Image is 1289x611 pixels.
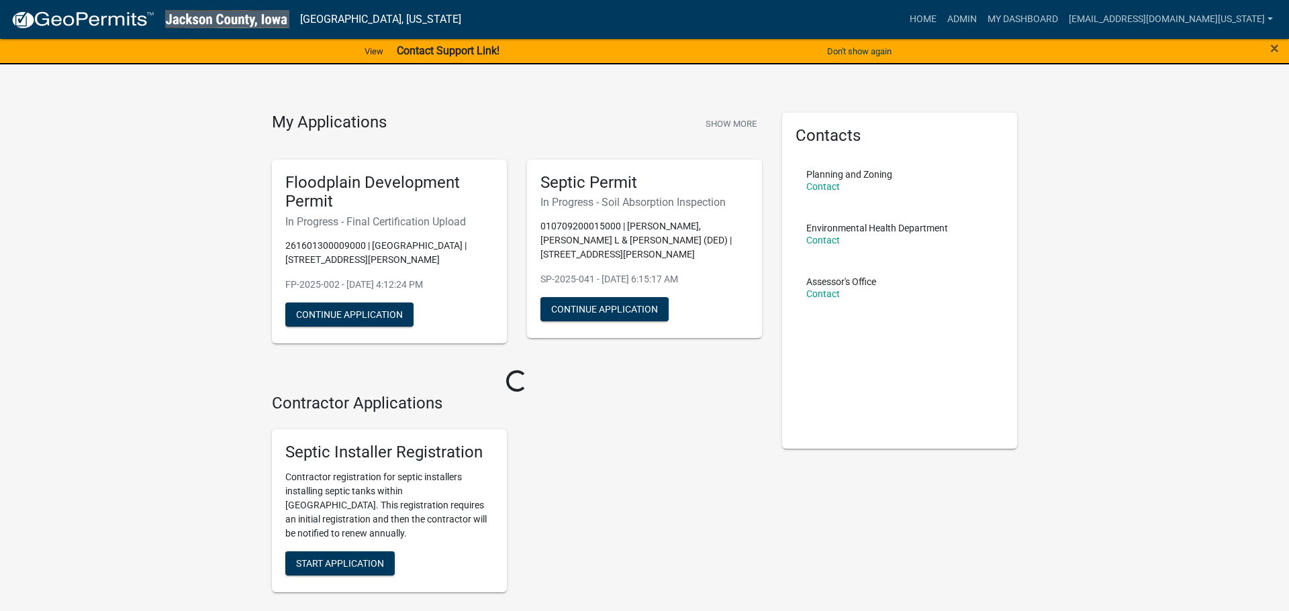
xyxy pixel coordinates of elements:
[285,302,414,327] button: Continue Application
[165,10,289,28] img: Jackson County, Iowa
[397,44,499,57] strong: Contact Support Link!
[942,7,982,32] a: Admin
[806,235,840,245] a: Contact
[285,470,493,541] p: Contractor registration for septic installers installing septic tanks within [GEOGRAPHIC_DATA]. T...
[296,557,384,568] span: Start Application
[1270,40,1279,56] button: Close
[540,196,749,209] h6: In Progress - Soil Absorption Inspection
[822,40,897,62] button: Don't show again
[285,551,395,575] button: Start Application
[540,272,749,286] p: SP-2025-041 - [DATE] 6:15:17 AM
[982,7,1063,32] a: My Dashboard
[806,288,840,299] a: Contact
[904,7,942,32] a: Home
[540,173,749,192] h5: Septic Permit
[806,181,840,192] a: Contact
[272,394,762,413] h4: Contractor Applications
[285,173,493,212] h5: Floodplain Development Permit
[285,215,493,228] h6: In Progress - Final Certification Upload
[272,394,762,603] wm-workflow-list-section: Contractor Applications
[806,223,948,233] p: Environmental Health Department
[359,40,389,62] a: View
[540,219,749,262] p: 010709200015000 | [PERSON_NAME], [PERSON_NAME] L & [PERSON_NAME] (DED) | [STREET_ADDRESS][PERSON_...
[272,113,387,133] h4: My Applications
[1063,7,1278,32] a: [EMAIL_ADDRESS][DOMAIN_NAME][US_STATE]
[285,278,493,292] p: FP-2025-002 - [DATE] 4:12:24 PM
[285,443,493,462] h5: Septic Installer Registration
[806,170,892,179] p: Planning and Zoning
[806,277,876,286] p: Assessor's Office
[300,8,461,31] a: [GEOGRAPHIC_DATA], [US_STATE]
[285,239,493,267] p: 261601300009000 | [GEOGRAPHIC_DATA] | [STREET_ADDRESS][PERSON_NAME]
[540,297,669,321] button: Continue Application
[796,126,1004,146] h5: Contacts
[700,113,762,135] button: Show More
[1270,39,1279,58] span: ×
